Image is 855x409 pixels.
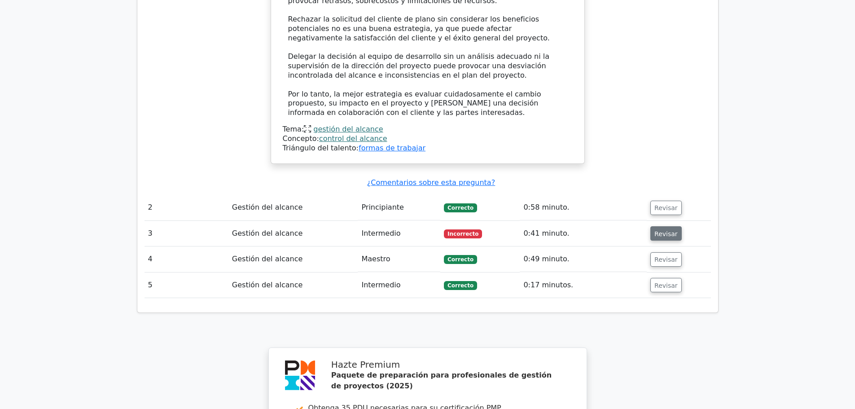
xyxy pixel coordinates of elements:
button: Revisar [650,226,682,241]
font: Concepto: [283,134,319,143]
font: Gestión del alcance [232,229,303,237]
button: Revisar [650,252,682,267]
font: Delegar la decisión al equipo de desarrollo sin un análisis adecuado ni la supervisión de la dire... [288,52,549,79]
font: 0:41 minuto. [523,229,569,237]
font: Gestión del alcance [232,203,303,211]
font: Rechazar la solicitud del cliente de plano sin considerar los beneficios potenciales no es una bu... [288,15,550,42]
a: gestión del alcance [313,125,383,133]
font: Intermedio [361,229,400,237]
button: Revisar [650,201,682,215]
font: 5 [148,281,153,289]
font: Revisar [654,230,678,237]
font: Revisar [654,256,678,263]
a: control del alcance [319,134,387,143]
font: 4 [148,255,153,263]
font: Correcto [447,205,474,211]
font: Triángulo del talento: [283,144,359,152]
font: Gestión del alcance [232,281,303,289]
font: Tema: [283,125,304,133]
font: Revisar [654,281,678,289]
font: Revisar [654,204,678,211]
font: 0:17 minutos. [523,281,573,289]
font: Por lo tanto, la mejor estrategia es evaluar cuidadosamente el cambio propuesto, su impacto en el... [288,90,541,117]
font: Correcto [447,256,474,263]
font: 3 [148,229,153,237]
a: ¿Comentarios sobre esta pregunta? [367,178,495,187]
a: formas de trabajar [359,144,425,152]
font: Correcto [447,282,474,289]
font: Intermedio [361,281,400,289]
font: Incorrecto [447,231,478,237]
font: Maestro [361,255,390,263]
font: 2 [148,203,153,211]
font: 0:58 minuto. [523,203,569,211]
font: 0:49 minuto. [523,255,569,263]
font: Principiante [361,203,403,211]
button: Revisar [650,278,682,292]
font: Gestión del alcance [232,255,303,263]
